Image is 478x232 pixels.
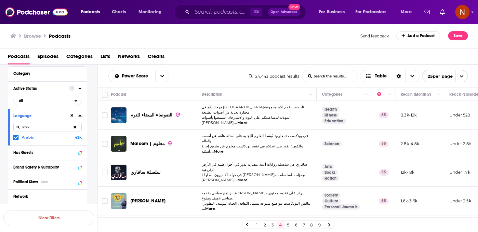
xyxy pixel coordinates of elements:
div: Description [202,90,222,98]
p: 55 [379,112,389,118]
span: Toggle select row [102,170,108,175]
a: Add a Podcast [396,31,441,40]
button: open menu [134,7,170,17]
p: Under 528 [449,112,471,118]
span: Political Skew [13,180,38,184]
button: Show profile menu [455,5,470,19]
span: More [401,7,412,17]
button: Brand Safety & Suitability [13,163,82,171]
p: 2.8k-4.8k [401,141,419,146]
img: Podchaser - Follow, Share and Rate Podcasts [5,6,68,18]
span: المهدئة لمساعدتكم على النوم والاسترخاء. استمتعوا بأصوات [PERSON_NAME] [202,115,290,125]
button: Network [13,192,82,200]
a: 7 [300,221,307,229]
button: Column Actions [363,91,370,99]
span: ...More [202,206,215,212]
a: Arts [322,164,334,169]
a: Culture [322,198,341,204]
span: Power Score [122,74,150,78]
div: Search podcasts, credits, & more... [180,5,312,20]
h3: Browse [24,33,41,39]
button: Column Actions [435,91,443,99]
a: Show notifications dropdown [421,7,432,18]
a: Education [322,118,346,124]
a: الضوضاء البيضاء للنوم [111,107,126,123]
img: سلسلة سافاري [111,165,126,180]
input: Search Language... [13,123,82,131]
span: يناقش البودكاست مواضيع متنوعة تشمل الثقافة، الحياة اليومية، التطوير ا [202,201,310,206]
a: Fiction [322,176,339,181]
button: Choose View [360,70,419,82]
span: الضوضاء البيضاء للنوم [130,112,173,118]
div: Beta [41,180,48,184]
div: Has Guests [13,150,76,155]
span: For Podcasters [355,7,387,17]
a: Lists [100,51,110,64]
span: ⌘ K [250,8,262,16]
a: 1 [254,221,260,229]
a: Podcasts [49,33,71,39]
div: Sort Direction [392,70,405,82]
span: Charts [112,7,126,17]
button: open menu [109,74,155,78]
p: 55 [379,141,389,147]
span: Toggle select row [102,112,108,118]
div: Reach (Monthly) [401,90,431,98]
a: Credits [148,51,165,64]
span: ...More [210,149,223,154]
a: 3 [269,221,276,229]
span: 42k [75,135,82,140]
span: في دولة الكاميرون. بطلها د.[PERSON_NAME]، ومؤلف السلسلة د. [PERSON_NAME] [202,172,305,182]
p: 55 [379,198,389,204]
a: Fitness [322,113,339,118]
span: Logged in as AdelNBM [455,5,470,19]
a: 9 [316,221,323,229]
span: Open Advanced [271,10,298,14]
span: Monitoring [139,7,162,17]
span: New [288,4,300,10]
a: 8 [308,221,315,229]
span: Toggle select row [102,198,108,204]
div: 24,443 podcast results [249,74,299,79]
img: User Profile [455,5,470,19]
p: 1.6k-3.6k [401,198,418,204]
a: Charts [108,7,130,17]
span: Podcasts [81,7,100,17]
p: Under 1.7k [449,170,470,175]
a: 5 [285,221,291,229]
button: Political SkewBeta [13,178,82,186]
button: Language [13,112,69,120]
a: Categories [66,51,93,64]
div: Power Score [377,90,386,98]
span: Table [375,74,387,78]
a: Maloom | معلوم [130,141,173,147]
a: Networks [118,51,140,64]
button: Save [448,31,468,40]
span: Podcasts [8,51,30,64]
p: 8.3k-12k [401,112,417,118]
a: Personal Journals [322,204,360,210]
button: open menu [314,7,353,17]
button: open menu [422,70,468,82]
button: open menu [351,7,396,17]
span: سافاري هي سلسلة روايات أدبية مصرية تدور في أجواء طبية في الأرض الإفريقية [202,162,307,172]
span: في بودكاست «معلوم» تُبسّط العلوم للإجابة على أسئلة هامّة عن أنفسنا والعالم [202,133,308,143]
button: open menu [13,96,82,106]
button: Open AdvancedNew [268,8,300,16]
p: Under 2.5k [449,198,471,204]
img: بودكاست صباحو [111,193,126,209]
button: Column Actions [386,91,394,99]
span: مرحبًا بكم في [GEOGRAPHIC_DATA]نا، حيث نقدم لكم مجموعة مختارة بعناية من أصوات الطبيعة [202,105,304,115]
div: Network [13,194,77,199]
button: open menu [396,7,420,17]
span: ...More [234,120,247,126]
span: والكون." نقدر مساعدتكم في تقييم بودكاست معلوم عن طريق إجابة أسئلة [202,144,303,154]
a: سلسلة سافاري [130,169,161,176]
span: برنامج صباحي يقدمه [PERSON_NAME]، يركز على تقديم محتوى صباحي خفيف ومنوع. [202,191,303,200]
a: Episodes [37,51,59,64]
